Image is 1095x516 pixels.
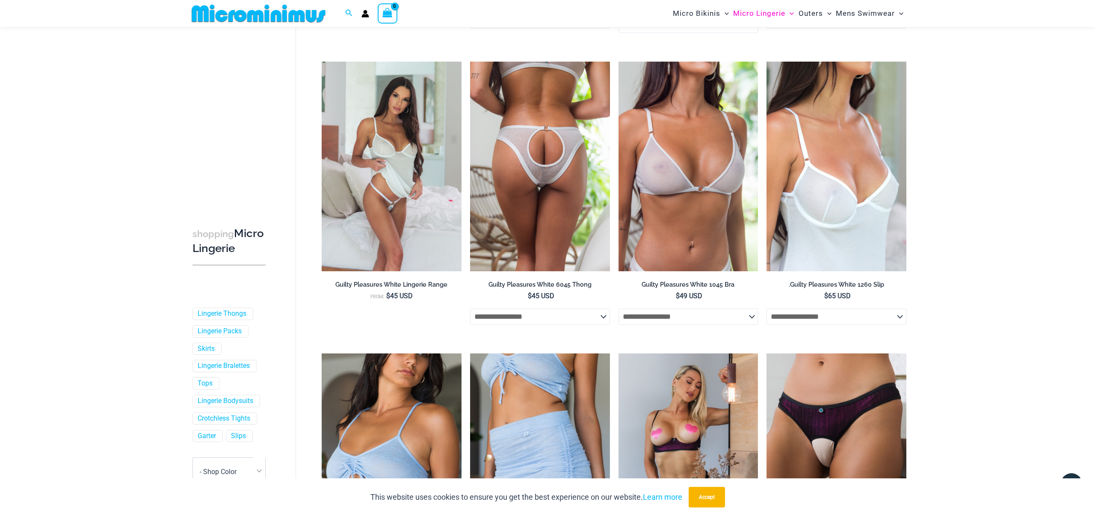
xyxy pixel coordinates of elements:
a: Guilty Pleasures White 6045 Thong 01Guilty Pleasures White 1045 Bra 6045 Thong 06Guilty Pleasures... [470,62,610,271]
h3: Micro Lingerie [192,226,266,256]
a: Guilty Pleasures White 1260 Slip 01Guilty Pleasures White 1260 Slip 689 Micro 05Guilty Pleasures ... [766,62,906,271]
bdi: 65 USD [824,292,851,300]
img: Guilty Pleasures White 1045 Bra 6045 Thong 06 [470,62,610,271]
a: Skirts [198,344,215,353]
span: $ [824,292,828,300]
a: Account icon link [361,10,369,18]
span: Micro Lingerie [733,3,785,24]
h2: Guilty Pleasures White Lingerie Range [322,281,462,289]
h2: Guilty Pleasures White 1045 Bra [619,281,758,289]
span: shopping [192,228,234,239]
a: Lingerie Packs [198,327,242,336]
a: Search icon link [345,8,353,19]
span: - Shop Color [193,458,265,486]
span: Menu Toggle [720,3,729,24]
bdi: 45 USD [528,292,554,300]
button: Accept [689,487,725,507]
span: Menu Toggle [785,3,794,24]
span: $ [676,292,680,300]
iframe: TrustedSite Certified [192,29,269,200]
a: Micro BikinisMenu ToggleMenu Toggle [671,3,731,24]
a: Slips [231,432,246,441]
a: Guilty Pleasures White 1045 Bra [619,281,758,292]
h2: .Guilty Pleasures White 1260 Slip [766,281,906,289]
a: Mens SwimwearMenu ToggleMenu Toggle [834,3,906,24]
a: .Guilty Pleasures White 1260 Slip [766,281,906,292]
img: MM SHOP LOGO FLAT [188,4,329,23]
nav: Site Navigation [669,1,907,26]
span: Menu Toggle [895,3,903,24]
a: Lingerie Bodysuits [198,397,253,406]
a: Micro LingerieMenu ToggleMenu Toggle [731,3,796,24]
span: Micro Bikinis [673,3,720,24]
a: View Shopping Cart, empty [378,3,397,23]
span: - Shop Color [192,458,266,486]
a: Learn more [643,492,682,501]
span: $ [528,292,532,300]
a: Tops [198,379,213,388]
span: From: [370,294,384,300]
bdi: 49 USD [676,292,702,300]
img: Guilty Pleasures White 1045 Bra 01 [619,62,758,271]
a: Guilty Pleasures White Lingerie Range [322,281,462,292]
span: Outers [799,3,823,24]
img: Guilty Pleasures White 1260 Slip 01 [766,62,906,271]
bdi: 45 USD [386,292,413,300]
h2: Guilty Pleasures White 6045 Thong [470,281,610,289]
img: Guilty Pleasures White 1260 Slip 689 Micro 02 [322,62,462,271]
a: Lingerie Bralettes [198,362,250,371]
a: Crotchless Tights [198,414,250,423]
a: Lingerie Thongs [198,309,246,318]
p: This website uses cookies to ensure you get the best experience on our website. [370,491,682,504]
span: Mens Swimwear [836,3,895,24]
a: Guilty Pleasures White 1045 Bra 01Guilty Pleasures White 1045 Bra 02Guilty Pleasures White 1045 B... [619,62,758,271]
a: Garter [198,432,216,441]
a: Guilty Pleasures White 6045 Thong [470,281,610,292]
a: OutersMenu ToggleMenu Toggle [796,3,834,24]
span: - Shop Color [200,468,237,476]
span: $ [386,292,390,300]
span: Menu Toggle [823,3,832,24]
a: Guilty Pleasures White 1260 Slip 689 Micro 02Guilty Pleasures White 1260 Slip 689 Micro 06Guilty ... [322,62,462,271]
